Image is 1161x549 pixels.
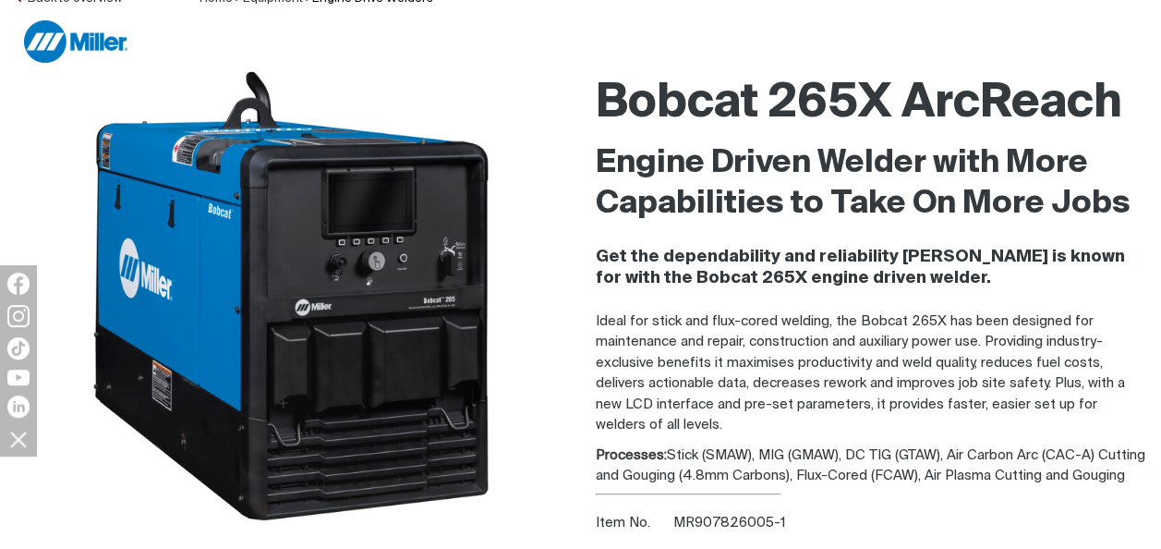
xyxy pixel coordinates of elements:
img: LinkedIn [7,396,30,418]
h1: Bobcat 265X ArcReach [596,74,1147,134]
div: Stick (SMAW), MIG (GMAW), DC TIG (GTAW), Air Carbon Arc (CAC-A) Cutting and Gouging (4.8mm Carbon... [596,445,1147,487]
img: YouTube [7,370,30,385]
span: Item No. [596,513,671,534]
img: Bobcat 265X ArcReach [59,65,521,527]
p: Ideal for stick and flux-cored welding, the Bobcat 265X has been designed for maintenance and rep... [596,311,1147,436]
span: MR907826005-1 [673,516,786,530]
img: Instagram [7,305,30,327]
h4: Get the dependability and reliability [PERSON_NAME] is known for with the Bobcat 265X engine driv... [596,247,1147,289]
strong: Processes: [596,448,667,462]
img: hide socials [3,423,34,455]
h2: Engine Driven Welder with More Capabilities to Take On More Jobs [596,143,1147,225]
img: Facebook [7,273,30,295]
img: TikTok [7,337,30,360]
